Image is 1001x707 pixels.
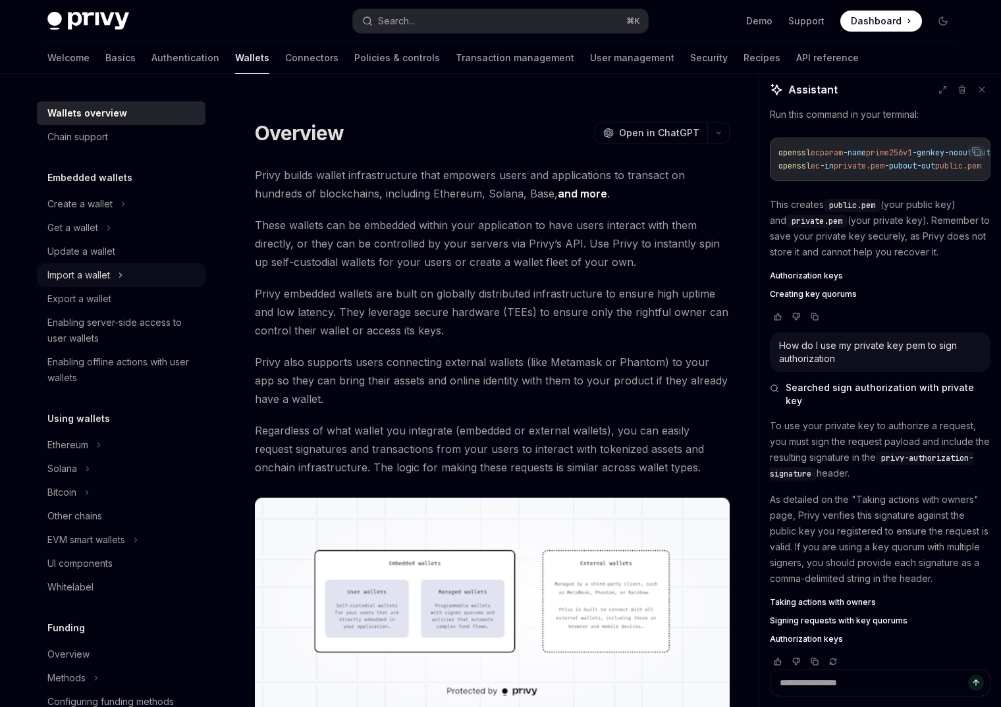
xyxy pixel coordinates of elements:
div: Ethereum [47,437,88,453]
a: Authentication [151,42,219,74]
a: Dashboard [840,11,922,32]
a: Enabling server-side access to user wallets [37,311,205,350]
h5: Embedded wallets [47,170,132,186]
span: -genkey [912,147,944,158]
img: dark logo [47,12,129,30]
p: Run this command in your terminal: [770,107,990,122]
span: Creating key quorums [770,289,857,300]
span: openssl [778,161,811,171]
a: Wallets overview [37,101,205,125]
span: Privy embedded wallets are built on globally distributed infrastructure to ensure high uptime and... [255,284,730,340]
a: Basics [105,42,136,74]
a: Demo [746,14,772,28]
p: As detailed on the "Taking actions with owners" page, Privy verifies this signature against the p... [770,492,990,587]
a: Authorization keys [770,634,990,644]
span: Authorization keys [770,271,843,281]
span: privy-authorization-signature [770,453,973,479]
a: Transaction management [456,42,574,74]
span: Assistant [788,82,838,97]
span: Regardless of what wallet you integrate (embedded or external wallets), you can easily request si... [255,421,730,477]
div: Update a wallet [47,244,115,259]
div: UI components [47,556,113,571]
a: Overview [37,642,205,666]
span: -pubout [884,161,917,171]
a: Whitelabel [37,575,205,599]
div: Solana [47,461,77,477]
div: Search... [378,13,415,29]
span: Privy builds wallet infrastructure that empowers users and applications to transact on hundreds o... [255,166,730,203]
button: Toggle dark mode [933,11,954,32]
a: Signing requests with key quorums [770,615,990,626]
div: Create a wallet [47,196,113,212]
span: Signing requests with key quorums [770,615,907,626]
div: Other chains [47,508,102,524]
a: UI components [37,552,205,575]
a: Security [690,42,728,74]
span: Open in ChatGPT [619,126,699,140]
a: and more [558,187,607,201]
a: API reference [796,42,859,74]
span: These wallets can be embedded within your application to have users interact with them directly, ... [255,216,730,271]
span: ec [811,161,820,171]
button: Searched sign authorization with private key [770,381,990,407]
span: Authorization keys [770,634,843,644]
a: Chain support [37,125,205,149]
h5: Using wallets [47,411,110,427]
div: Wallets overview [47,105,127,121]
button: Search...⌘K [353,9,648,33]
span: Dashboard [851,14,902,28]
div: Overview [47,646,90,662]
a: Connectors [285,42,338,74]
span: private.pem [792,216,842,226]
a: Recipes [744,42,780,74]
div: How do I use my private key pem to sign authorization [779,339,981,365]
a: Enabling offline actions with user wallets [37,350,205,390]
span: ecparam [811,147,843,158]
a: User management [590,42,674,74]
div: Bitcoin [47,484,76,500]
span: prime256v1 [866,147,912,158]
div: Methods [47,670,86,686]
a: Policies & controls [354,42,440,74]
div: Whitelabel [47,579,94,595]
span: -name [843,147,866,158]
a: Other chains [37,504,205,528]
button: Send message [968,675,984,691]
p: This creates (your public key) and (your private key). Remember to save your private key securely... [770,197,990,260]
a: Wallets [235,42,269,74]
span: openssl [778,147,811,158]
div: EVM smart wallets [47,532,125,548]
span: private.pem [834,161,884,171]
a: Welcome [47,42,90,74]
p: To use your private key to authorize a request, you must sign the request payload and include the... [770,418,990,481]
span: public.pem [829,200,875,211]
a: Taking actions with owners [770,597,990,608]
div: Chain support [47,129,108,145]
button: Open in ChatGPT [595,122,707,144]
button: Copy the contents from the code block [968,143,985,160]
a: Creating key quorums [770,289,990,300]
div: Enabling offline actions with user wallets [47,354,198,386]
a: Export a wallet [37,287,205,311]
span: public.pem [935,161,981,171]
a: Support [788,14,825,28]
h1: Overview [255,121,344,145]
h5: Funding [47,620,85,636]
div: Import a wallet [47,267,110,283]
div: Enabling server-side access to user wallets [47,315,198,346]
div: Get a wallet [47,220,98,236]
a: Authorization keys [770,271,990,281]
span: -noout [944,147,972,158]
span: Taking actions with owners [770,597,876,608]
span: Privy also supports users connecting external wallets (like Metamask or Phantom) to your app so t... [255,353,730,408]
span: ⌘ K [626,16,640,26]
span: -in [820,161,834,171]
span: -out [917,161,935,171]
span: Searched sign authorization with private key [786,381,990,407]
div: Export a wallet [47,291,111,307]
a: Update a wallet [37,240,205,263]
